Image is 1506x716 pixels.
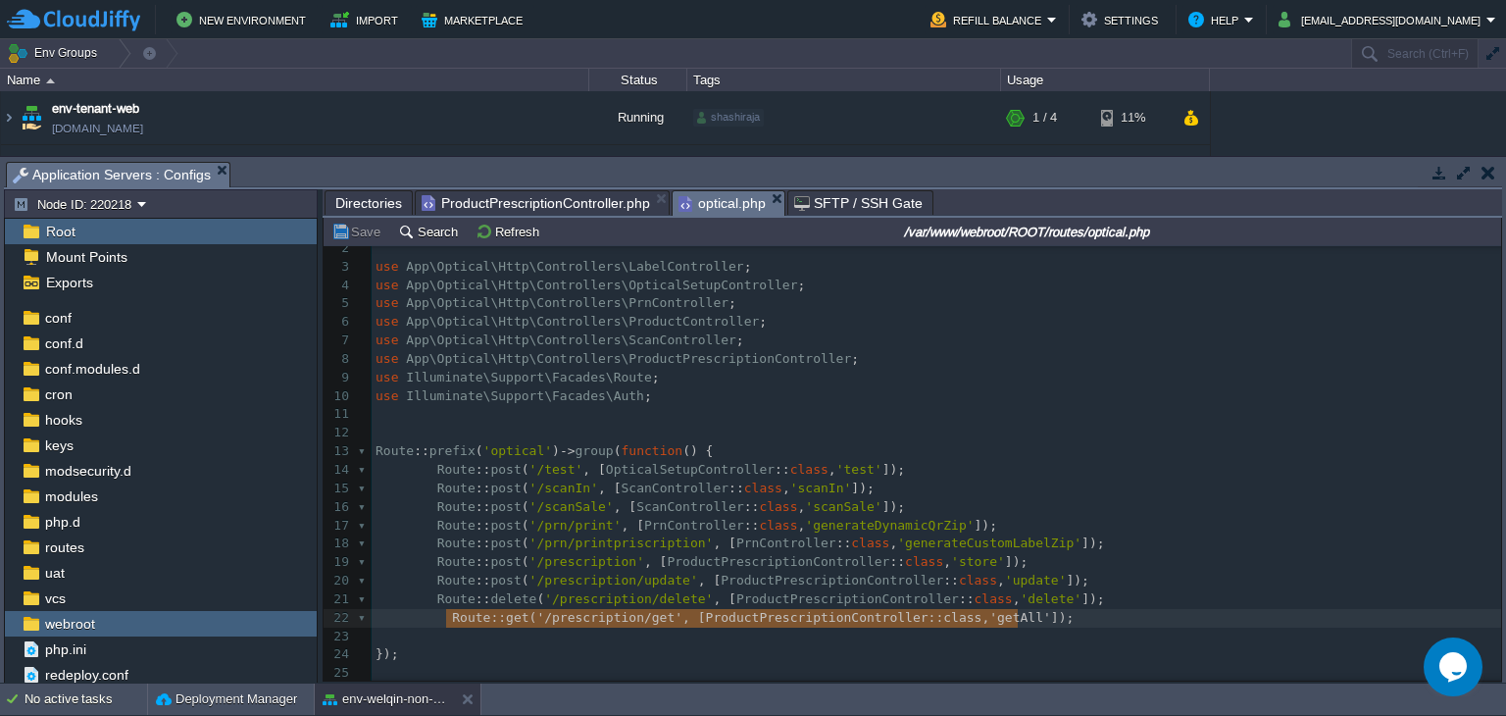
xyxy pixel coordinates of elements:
span: class [905,554,943,569]
span: , [798,499,806,514]
a: modules [41,487,101,505]
span: Route [376,443,414,458]
span: :: [476,462,491,477]
span: '/prescription/get' [536,610,682,625]
span: :: [476,536,491,550]
div: 4 [324,277,354,295]
span: ProductPrescriptionController [721,573,943,588]
span: , [ [713,591,735,606]
span: ( [614,443,622,458]
span: conf.modules.d [41,360,143,378]
span: OpticalSetupController [606,462,775,477]
span: ) [552,443,560,458]
span: ]); [975,518,997,533]
span: :: [476,518,491,533]
img: AMDAwAAAACH5BAEAAAAALAAAAAABAAEAAAICRAEAOw== [46,78,55,83]
div: 7 [324,332,354,350]
span: ScanController [622,481,729,495]
span: ]); [1005,554,1028,569]
div: 23 [324,628,354,646]
a: Root [42,223,78,240]
span: , [ [598,481,621,495]
span: get [506,610,528,625]
span: 'update' [1005,573,1067,588]
span: Route [437,554,476,569]
div: 22 [324,609,354,628]
img: AMDAwAAAACH5BAEAAAAALAAAAAABAAEAAAICRAEAOw== [1,145,17,198]
div: 18 [324,535,354,553]
span: :: [476,591,491,606]
span: '/scanSale' [529,499,614,514]
div: 5 [324,294,354,313]
div: 8 [324,350,354,369]
a: webroot [41,615,98,633]
a: cron [41,385,75,403]
a: modsecurity.d [41,462,134,480]
span: App\Optical\Http\Controllers\LabelController [406,259,743,274]
button: Refill Balance [930,8,1047,31]
span: ]); [1066,573,1088,588]
span: Directories [335,191,402,215]
span: ]); [1081,536,1104,550]
span: ( [522,499,529,514]
div: 12 [324,424,354,442]
div: 17 [324,517,354,536]
div: 4% [1101,145,1165,198]
span: redeploy.conf [41,666,131,684]
span: , [828,462,836,477]
span: , [798,518,806,533]
span: post [490,499,521,514]
span: , [ [614,499,636,514]
span: ( [536,591,544,606]
div: 1 / 4 [1032,91,1057,144]
div: 3 [324,258,354,277]
a: [DOMAIN_NAME] [52,119,143,138]
li: /var/www/webroot/ROOT/app/Optical/Http/Controllers/ProductPrescriptionController.php [415,190,670,215]
span: PrnController [736,536,836,550]
span: conf.d [41,334,86,352]
span: use [376,314,398,329]
div: 10 / 316 [1032,145,1078,198]
span: ( [522,481,529,495]
span: '/prn/printpriscription' [529,536,714,550]
span: routes [41,538,87,556]
span: , [ [582,462,605,477]
span: ProductPrescriptionController [667,554,889,569]
span: :: [476,554,491,569]
span: use [376,278,398,292]
span: , [889,536,897,550]
span: post [490,554,521,569]
span: '/prescription' [529,554,644,569]
a: php.ini [41,640,89,658]
div: Running [589,91,687,144]
button: Node ID: 220218 [13,195,137,213]
span: optical.php [678,191,766,216]
button: [EMAIL_ADDRESS][DOMAIN_NAME] [1279,8,1486,31]
span: use [376,388,398,403]
div: 15 [324,480,354,498]
span: , [ [682,610,705,625]
span: App\Optical\Http\Controllers\ScanController [406,332,736,347]
div: 20 [324,572,354,590]
span: function [622,443,683,458]
span: use [376,259,398,274]
span: ( [522,462,529,477]
span: () { [682,443,713,458]
span: :: [929,610,944,625]
span: ( [522,518,529,533]
span: Route [437,481,476,495]
a: keys [41,436,76,454]
div: 24 [324,645,354,664]
button: New Environment [176,8,312,31]
span: ProductPrescriptionController.php [422,191,650,215]
span: , [1013,591,1021,606]
a: uat [41,564,68,582]
span: ; [851,351,859,366]
span: ; [736,332,744,347]
span: Application Servers : Configs [13,163,211,187]
a: php.d [41,513,83,531]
